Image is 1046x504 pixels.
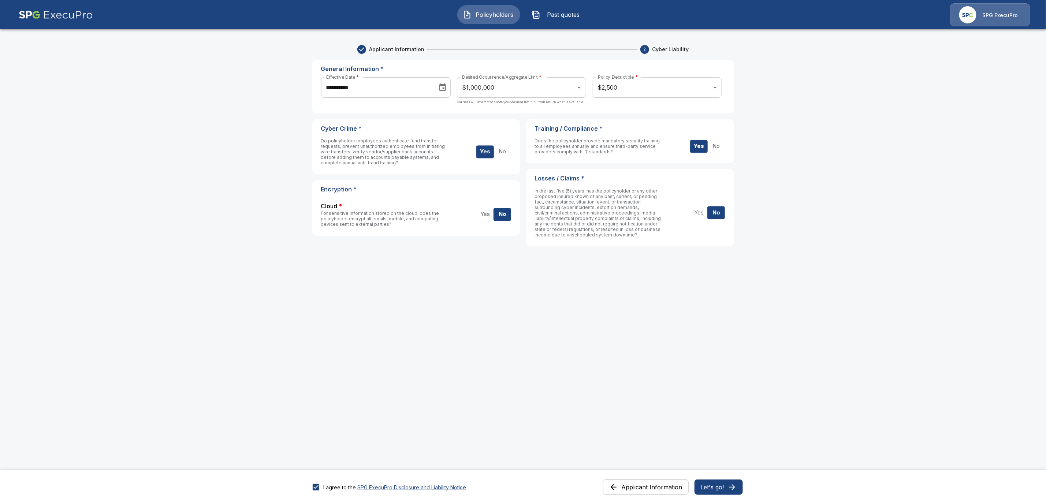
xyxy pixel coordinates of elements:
div: $2,500 [593,77,722,98]
button: Past quotes IconPast quotes [526,5,589,24]
button: Yes [476,145,494,158]
p: Encryption * [321,186,511,193]
button: Choose date, selected date is Sep 19, 2025 [435,80,450,95]
text: 2 [644,47,646,52]
p: Training / Compliance * [535,125,725,132]
span: For sensitive information stored on the cloud, does the policyholder encrypt all emails, mobile, ... [321,210,439,227]
div: I agree to the [324,484,466,491]
button: I agree to the [358,484,466,491]
span: Cyber Liability [652,46,689,53]
img: Agency Icon [959,6,976,23]
button: Yes [476,208,494,221]
button: Let's go! [695,479,743,495]
button: No [494,208,511,221]
button: No [707,206,725,219]
span: Applicant Information [369,46,424,53]
img: Policyholders Icon [463,10,472,19]
span: Past quotes [543,10,584,19]
button: No [494,145,511,158]
p: Carriers will attempt to quote your desired limit, but will return what is available. [457,100,584,114]
span: Cloud [321,202,338,210]
p: SPG ExecuPro [982,12,1018,19]
div: $1,000,000 [457,77,586,98]
label: Effective Date [326,74,359,80]
span: Do policyholder employees authenticate fund transfer requests, prevent unauthorized employees fro... [321,138,445,165]
button: No [707,140,725,153]
button: Policyholders IconPolicyholders [457,5,520,24]
img: AA Logo [19,3,93,26]
a: Agency IconSPG ExecuPro [950,3,1030,26]
p: Losses / Claims * [535,175,725,182]
span: Policyholders [474,10,515,19]
p: Cyber Crime * [321,125,511,132]
button: Applicant Information [603,479,689,495]
button: Yes [690,140,708,153]
img: Past quotes Icon [532,10,540,19]
label: Policy Deductible [598,74,638,80]
label: Desired Occurrence/Aggregate Limit [462,74,542,80]
span: In the last five (5) years, has the policyholder or any other proposed insured known of any past,... [535,188,661,238]
button: Yes [690,206,708,219]
p: General Information * [321,66,725,72]
span: Does the policyholder provide mandatory security training to all employees annually and ensure th... [535,138,660,154]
